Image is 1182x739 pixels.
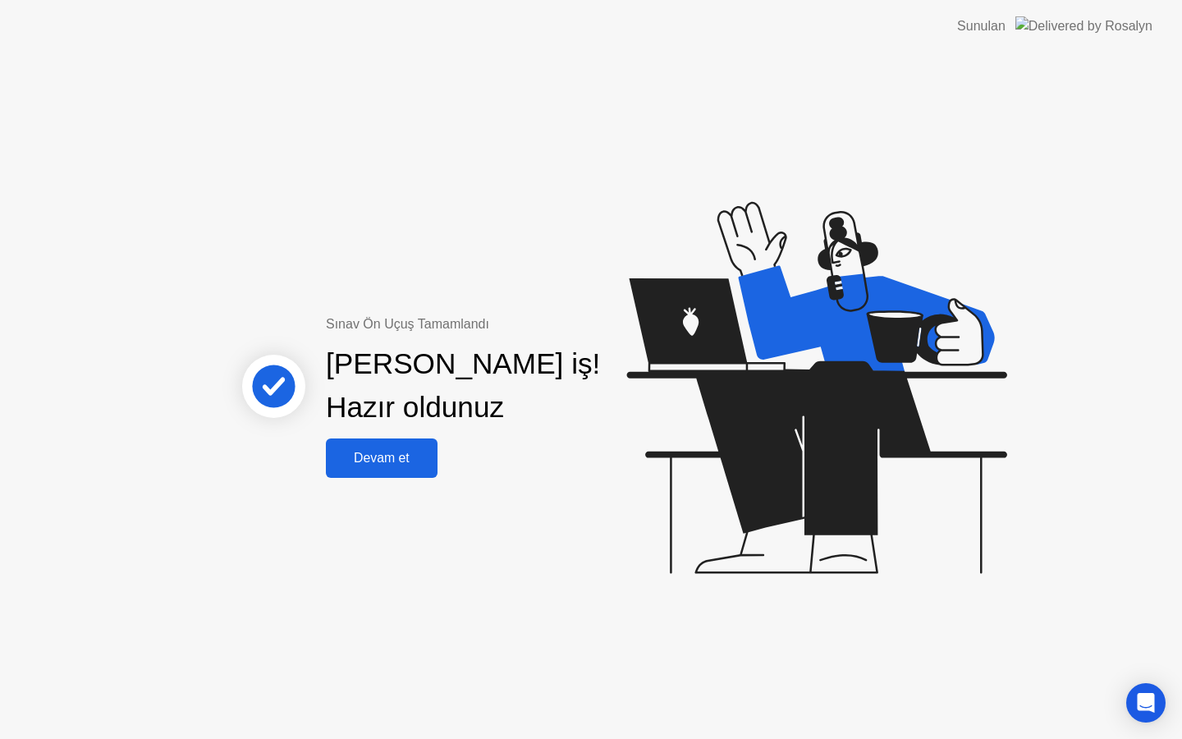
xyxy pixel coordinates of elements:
div: Open Intercom Messenger [1126,683,1166,723]
div: [PERSON_NAME] iş! Hazır oldunuz [326,342,600,429]
div: Devam et [331,451,433,466]
div: Sunulan [957,16,1006,36]
div: Sınav Ön Uçuş Tamamlandı [326,314,665,334]
img: Delivered by Rosalyn [1015,16,1152,35]
button: Devam et [326,438,438,478]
